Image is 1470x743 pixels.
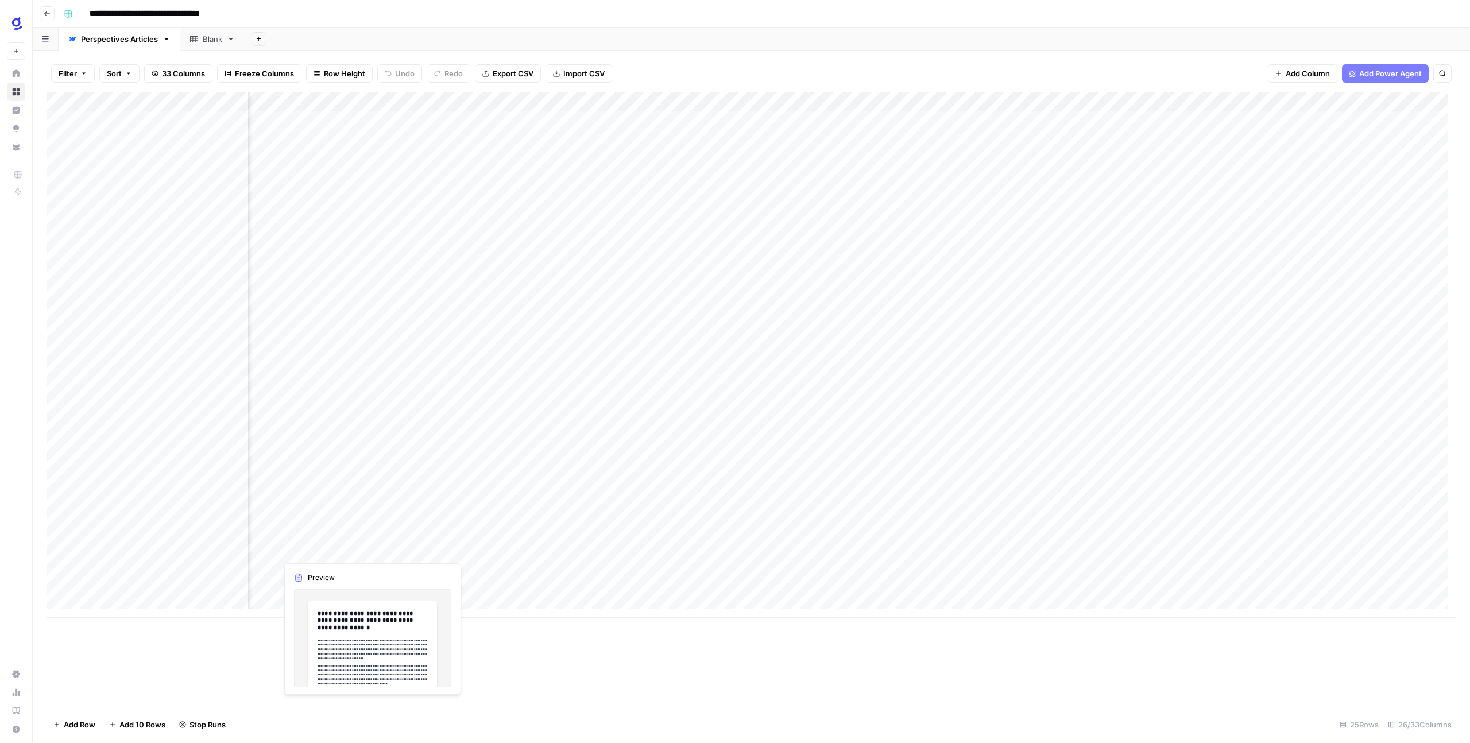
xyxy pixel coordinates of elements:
[546,64,612,83] button: Import CSV
[1268,64,1337,83] button: Add Column
[1359,68,1422,79] span: Add Power Agent
[162,68,205,79] span: 33 Columns
[493,68,533,79] span: Export CSV
[7,720,25,738] button: Help + Support
[475,64,541,83] button: Export CSV
[7,683,25,702] a: Usage
[377,64,422,83] button: Undo
[7,138,25,156] a: Your Data
[203,33,222,45] div: Blank
[144,64,212,83] button: 33 Columns
[395,68,415,79] span: Undo
[99,64,140,83] button: Sort
[427,64,470,83] button: Redo
[7,702,25,720] a: Learning Hub
[7,665,25,683] a: Settings
[7,83,25,101] a: Browse
[59,68,77,79] span: Filter
[7,101,25,119] a: Insights
[1383,715,1456,734] div: 26/33 Columns
[59,28,180,51] a: Perspectives Articles
[180,28,245,51] a: Blank
[235,68,294,79] span: Freeze Columns
[1335,715,1383,734] div: 25 Rows
[119,719,165,730] span: Add 10 Rows
[102,715,172,734] button: Add 10 Rows
[306,64,373,83] button: Row Height
[64,719,95,730] span: Add Row
[1286,68,1330,79] span: Add Column
[107,68,122,79] span: Sort
[189,719,226,730] span: Stop Runs
[51,64,95,83] button: Filter
[172,715,233,734] button: Stop Runs
[444,68,463,79] span: Redo
[1342,64,1429,83] button: Add Power Agent
[563,68,605,79] span: Import CSV
[324,68,365,79] span: Row Height
[7,9,25,38] button: Workspace: Glean SEO Ops
[7,13,28,34] img: Glean SEO Ops Logo
[47,715,102,734] button: Add Row
[217,64,301,83] button: Freeze Columns
[7,64,25,83] a: Home
[7,119,25,138] a: Opportunities
[81,33,158,45] div: Perspectives Articles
